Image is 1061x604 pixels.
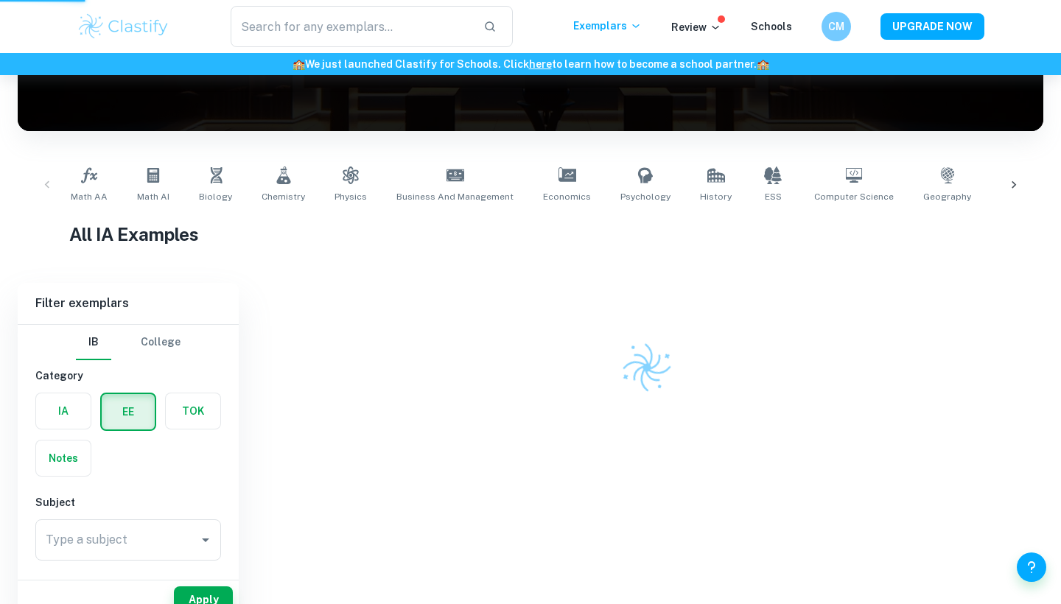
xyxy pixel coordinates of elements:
[880,13,984,40] button: UPGRADE NOW
[757,58,769,70] span: 🏫
[69,221,992,247] h1: All IA Examples
[573,18,642,34] p: Exemplars
[814,190,894,203] span: Computer Science
[141,325,181,360] button: College
[76,325,181,360] div: Filter type choice
[1017,552,1046,582] button: Help and Feedback
[36,440,91,476] button: Notes
[35,368,221,384] h6: Category
[828,18,845,35] h6: CM
[36,393,91,429] button: IA
[700,190,732,203] span: History
[671,19,721,35] p: Review
[923,190,971,203] span: Geography
[195,530,216,550] button: Open
[822,12,851,41] button: CM
[765,190,782,203] span: ESS
[335,190,367,203] span: Physics
[529,58,552,70] a: here
[102,394,155,429] button: EE
[231,6,472,47] input: Search for any exemplars...
[71,190,108,203] span: Math AA
[751,21,792,32] a: Schools
[199,190,232,203] span: Biology
[543,190,591,203] span: Economics
[76,325,111,360] button: IB
[166,393,220,429] button: TOK
[293,58,305,70] span: 🏫
[3,56,1058,72] h6: We just launched Clastify for Schools. Click to learn how to become a school partner.
[77,12,170,41] img: Clastify logo
[616,337,679,399] img: Clastify logo
[137,190,169,203] span: Math AI
[35,494,221,510] h6: Subject
[18,283,239,324] h6: Filter exemplars
[262,190,305,203] span: Chemistry
[396,190,514,203] span: Business and Management
[620,190,670,203] span: Psychology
